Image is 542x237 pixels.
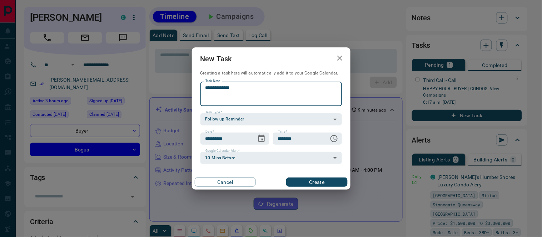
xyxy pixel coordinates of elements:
div: Follow up Reminder [200,113,342,125]
label: Task Note [205,79,220,83]
label: Date [205,129,214,134]
label: Task Type [205,110,222,115]
button: Choose time, selected time is 6:00 AM [327,132,341,146]
button: Cancel [195,177,256,187]
p: Creating a task here will automatically add it to your Google Calendar. [200,70,342,76]
button: Choose date, selected date is Aug 19, 2025 [254,132,269,146]
h2: New Task [192,47,240,70]
label: Google Calendar Alert [205,149,240,153]
div: 10 Mins Before [200,152,342,164]
button: Create [286,177,347,187]
label: Time [278,129,287,134]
